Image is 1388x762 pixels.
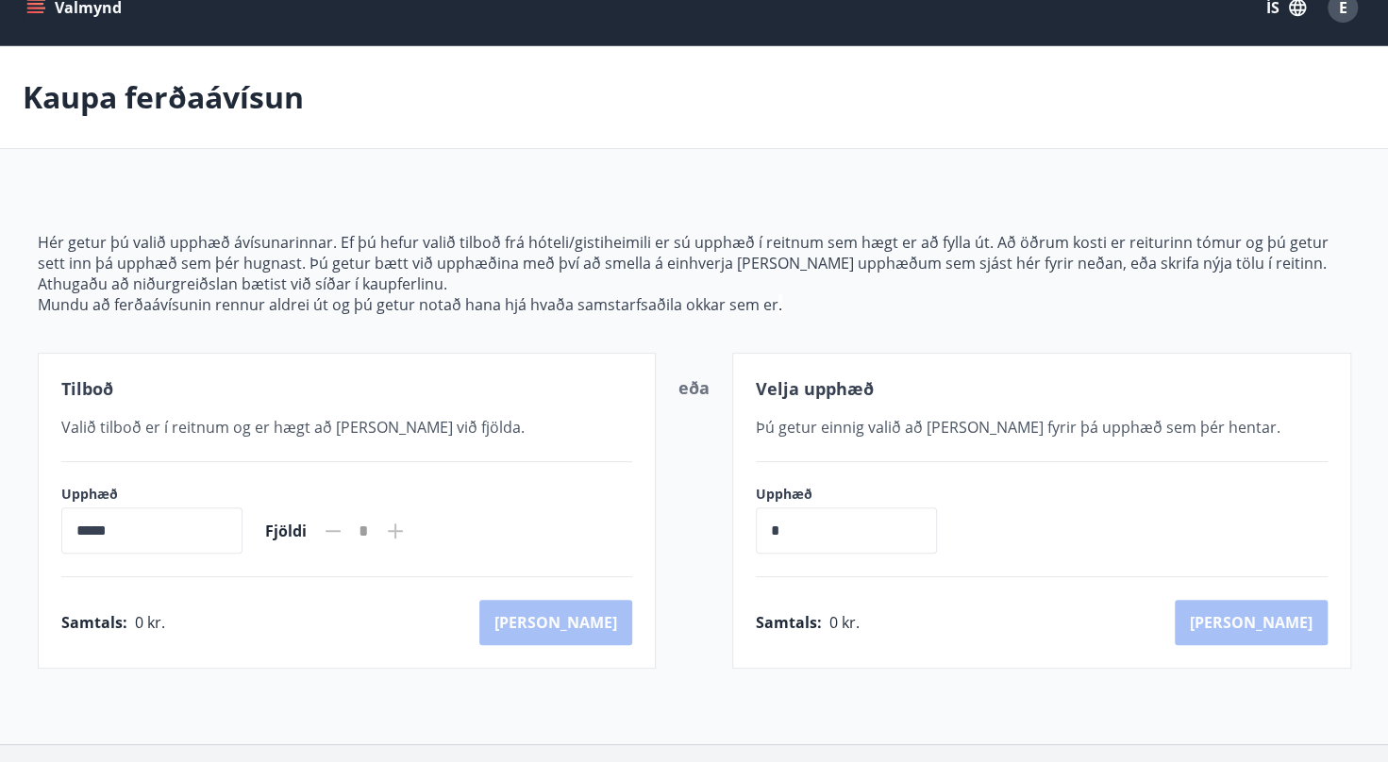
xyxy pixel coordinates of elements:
span: Valið tilboð er í reitnum og er hægt að [PERSON_NAME] við fjölda. [61,417,525,438]
span: eða [678,376,710,399]
span: Samtals : [61,612,127,633]
span: Tilboð [61,377,113,400]
span: Þú getur einnig valið að [PERSON_NAME] fyrir þá upphæð sem þér hentar. [756,417,1280,438]
p: Kaupa ferðaávísun [23,76,304,118]
label: Upphæð [61,485,242,504]
p: Hér getur þú valið upphæð ávísunarinnar. Ef þú hefur valið tilboð frá hóteli/gistiheimili er sú u... [38,232,1351,273]
span: Velja upphæð [756,377,874,400]
p: Mundu að ferðaávísunin rennur aldrei út og þú getur notað hana hjá hvaða samstarfsaðila okkar sem er [38,294,1351,315]
span: 0 kr. [135,612,165,633]
p: Athugaðu að niðurgreiðslan bætist við síðar í kaupferlinu. [38,273,1351,294]
span: Samtals : [756,612,822,633]
span: 0 kr. [829,612,860,633]
span: . [778,294,782,315]
span: Fjöldi [265,521,307,541]
label: Upphæð [756,485,956,504]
